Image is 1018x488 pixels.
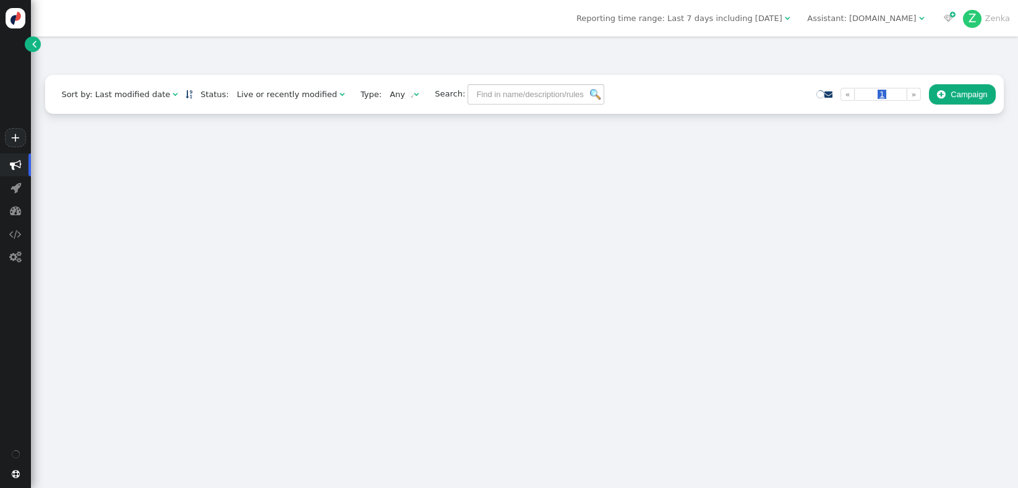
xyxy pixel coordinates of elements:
span: Sorted in descending order [186,90,192,98]
a: « [840,88,855,101]
a: + [5,128,26,147]
a:  [186,90,192,99]
a:  [824,90,832,99]
span: 1 [878,90,886,99]
a: » [907,88,921,101]
span:  [10,205,22,216]
span: Reporting time range: Last 7 days including [DATE] [576,14,782,23]
span:  [11,182,21,194]
img: logo-icon.svg [6,8,26,28]
a: ZZenka [963,14,1010,23]
span:  [173,90,178,98]
span:  [937,90,945,99]
span:  [340,90,344,98]
span:  [824,90,832,98]
span:  [9,251,22,263]
img: loading.gif [408,92,414,98]
span:  [32,38,36,50]
div: Live or recently modified [237,88,337,101]
span: Status: [192,88,229,101]
div: Z [963,10,982,28]
span:  [12,470,20,478]
span: Search: [427,89,465,98]
span:  [944,14,953,22]
input: Find in name/description/rules [468,84,604,105]
span:  [414,90,419,98]
div: Sort by: Last modified date [61,88,170,101]
span:  [919,14,924,22]
span:  [785,14,790,22]
span: Type: [353,88,382,101]
span:  [9,228,22,240]
div: Any [390,88,405,101]
button: Campaign [929,84,996,105]
img: icon_search.png [590,89,601,100]
a:  [25,36,40,52]
span:  [10,159,22,171]
div: Assistant: [DOMAIN_NAME] [807,12,916,25]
